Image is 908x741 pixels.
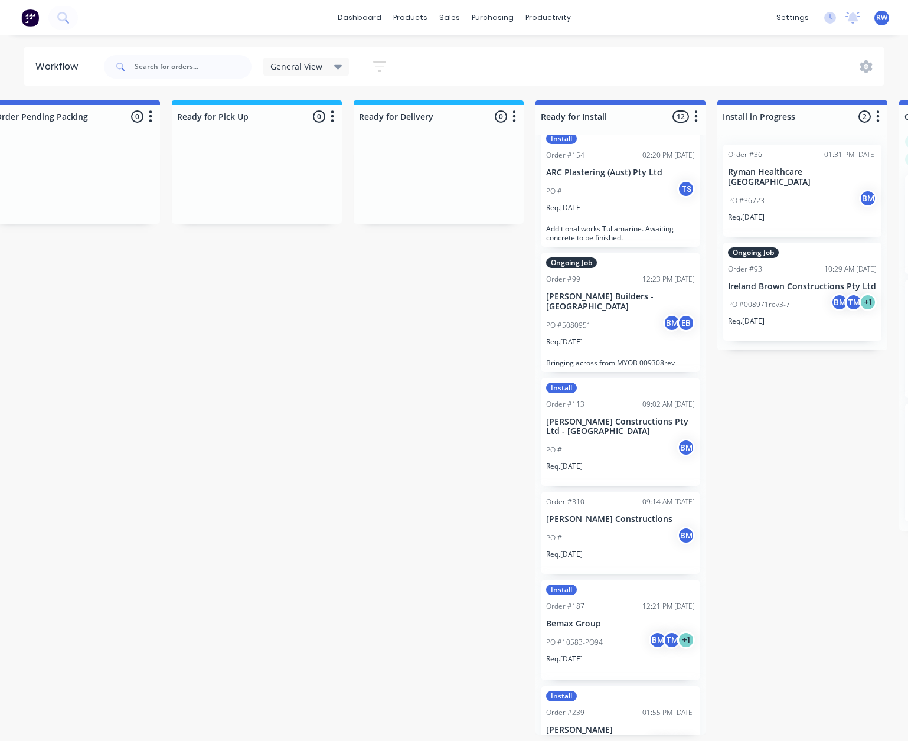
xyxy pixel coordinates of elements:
div: 10:29 AM [DATE] [824,264,877,275]
div: 01:31 PM [DATE] [824,149,877,160]
p: [PERSON_NAME] Constructions [546,514,695,524]
div: InstallOrder #18712:21 PM [DATE]Bemax GroupPO #10583-PO94BMTM+1Req.[DATE] [541,580,700,680]
p: [PERSON_NAME] Builders - [GEOGRAPHIC_DATA] [546,292,695,312]
div: EB [677,314,695,332]
div: Ongoing Job [728,247,779,258]
div: Order #31009:14 AM [DATE][PERSON_NAME] ConstructionsPO #BMReq.[DATE] [541,492,700,574]
div: + 1 [677,631,695,649]
div: TS [677,180,695,198]
div: 12:21 PM [DATE] [642,601,695,612]
input: Search for orders... [135,55,252,79]
div: Order #3601:31 PM [DATE]Ryman Healthcare [GEOGRAPHIC_DATA]PO #36723BMReq.[DATE] [723,145,881,237]
div: settings [770,9,815,27]
div: Order #93 [728,264,762,275]
div: Ongoing Job [546,257,597,268]
p: Req. [DATE] [546,203,583,213]
p: Req. [DATE] [546,337,583,347]
div: Order #36 [728,149,762,160]
div: BM [859,190,877,207]
a: dashboard [332,9,387,27]
p: Additional works Tullamarine. Awaiting concrete to be finished. [546,224,695,242]
div: TM [845,293,863,311]
div: Order #187 [546,601,584,612]
div: BM [677,439,695,456]
div: 12:23 PM [DATE] [642,274,695,285]
div: Workflow [35,60,84,74]
div: sales [433,9,466,27]
div: InstallOrder #15402:20 PM [DATE]ARC Plastering (Aust) Pty LtdPO #TSReq.[DATE]Additional works Tul... [541,129,700,247]
div: Ongoing JobOrder #9310:29 AM [DATE]Ireland Brown Constructions Pty LtdPO #008971rev3-7BMTM+1Req.[... [723,243,881,341]
img: Factory [21,9,39,27]
div: Order #99 [546,274,580,285]
div: Order #154 [546,150,584,161]
div: Order #310 [546,497,584,507]
p: Req. [DATE] [546,654,583,664]
span: General View [270,60,322,73]
p: Req. [DATE] [728,212,765,223]
div: productivity [520,9,577,27]
p: PO #5080951 [546,320,591,331]
div: 09:14 AM [DATE] [642,497,695,507]
div: BM [677,527,695,544]
p: Req. [DATE] [546,549,583,560]
p: PO # [546,533,562,543]
div: Install [546,691,577,701]
p: PO # [546,445,562,455]
p: [PERSON_NAME] [546,725,695,735]
div: Order #113 [546,399,584,410]
div: TM [663,631,681,649]
div: Install [546,383,577,393]
div: Order #239 [546,707,584,718]
div: BM [649,631,667,649]
div: Ongoing JobOrder #9912:23 PM [DATE][PERSON_NAME] Builders - [GEOGRAPHIC_DATA]PO #5080951BMEBReq.[... [541,253,700,372]
p: Req. [DATE] [728,316,765,327]
p: PO # [546,186,562,197]
div: BM [663,314,681,332]
div: 01:55 PM [DATE] [642,707,695,718]
div: BM [831,293,848,311]
div: 02:20 PM [DATE] [642,150,695,161]
p: Bemax Group [546,619,695,629]
span: RW [876,12,887,23]
p: [PERSON_NAME] Constructions Pty Ltd - [GEOGRAPHIC_DATA] [546,417,695,437]
div: products [387,9,433,27]
div: Install [546,133,577,144]
p: Ireland Brown Constructions Pty Ltd [728,282,877,292]
div: + 1 [859,293,877,311]
p: PO #008971rev3-7 [728,299,790,310]
div: InstallOrder #11309:02 AM [DATE][PERSON_NAME] Constructions Pty Ltd - [GEOGRAPHIC_DATA]PO #BMReq.... [541,378,700,487]
p: ARC Plastering (Aust) Pty Ltd [546,168,695,178]
p: Req. [DATE] [546,461,583,472]
div: purchasing [466,9,520,27]
p: PO #36723 [728,195,765,206]
p: Bringing across from MYOB 009308rev [546,358,695,367]
p: Ryman Healthcare [GEOGRAPHIC_DATA] [728,167,877,187]
p: PO #10583-PO94 [546,637,603,648]
div: 09:02 AM [DATE] [642,399,695,410]
div: Install [546,585,577,595]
